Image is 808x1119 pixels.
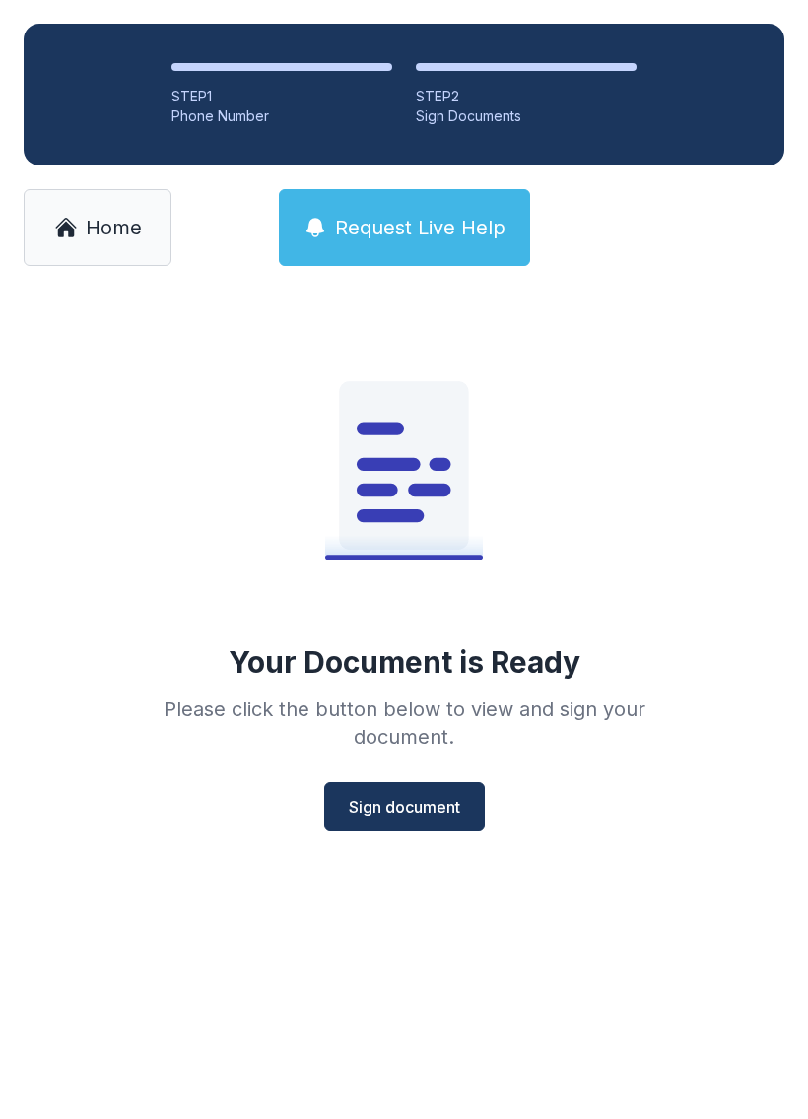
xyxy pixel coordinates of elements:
[349,795,460,819] span: Sign document
[416,87,637,106] div: STEP 2
[335,214,505,241] span: Request Live Help
[416,106,637,126] div: Sign Documents
[120,695,688,751] div: Please click the button below to view and sign your document.
[171,106,392,126] div: Phone Number
[86,214,142,241] span: Home
[171,87,392,106] div: STEP 1
[229,644,580,680] div: Your Document is Ready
